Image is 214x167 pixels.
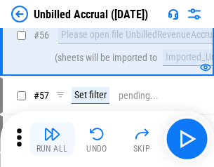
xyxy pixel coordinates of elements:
[34,29,49,41] span: # 56
[34,90,49,101] span: # 57
[36,145,68,153] div: Run All
[133,126,150,142] img: Skip
[72,87,109,104] div: Set filter
[74,122,119,156] button: Undo
[133,145,151,153] div: Skip
[86,145,107,153] div: Undo
[29,122,74,156] button: Run All
[34,8,148,21] div: Unbilled Accrual ([DATE])
[168,8,179,20] img: Support
[88,126,105,142] img: Undo
[186,6,203,22] img: Settings menu
[175,128,198,150] img: Main button
[119,122,164,156] button: Skip
[119,91,159,101] div: pending...
[44,126,60,142] img: Run All
[11,6,28,22] img: Back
